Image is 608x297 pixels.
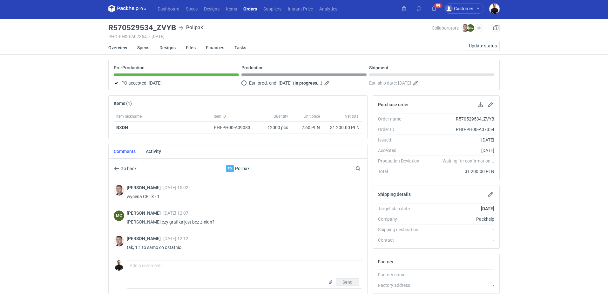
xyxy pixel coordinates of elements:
[146,144,161,158] a: Activity
[274,114,288,119] span: Quantity
[127,193,357,200] p: wycena CBTX - 1
[369,65,388,70] p: Shipment
[424,137,494,143] div: [DATE]
[476,101,484,108] button: Download PO
[114,260,124,271] img: Tomasz Kubiak
[461,24,469,32] img: Maciej Sikora
[294,80,321,86] strong: In progress...
[114,211,124,221] figcaption: MC
[163,211,188,216] span: [DATE] 12:07
[114,65,145,70] p: Pre-Production
[279,79,292,87] span: [DATE]
[316,5,341,12] a: Analytics
[163,185,188,190] span: [DATE] 15:02
[114,211,124,221] div: Marcin Czarnecki
[492,24,500,31] a: Duplicate
[354,165,375,172] input: Search
[114,236,124,246] div: Maciej Sikora
[293,80,294,86] em: (
[149,79,162,87] span: [DATE]
[442,158,494,164] em: Waiting for confirmation...
[424,216,494,222] div: Packhelp
[234,41,246,55] a: Tasks
[324,79,331,87] button: Edit estimated production end date
[445,5,473,12] div: Customer
[424,237,494,243] div: -
[487,101,494,108] button: Edit purchase order
[179,24,203,31] div: Polipak
[378,226,424,233] div: Shipping destination
[469,44,497,48] span: Update status
[159,41,176,55] a: Designs
[336,278,359,286] button: Send
[378,137,424,143] div: Issued
[259,122,291,134] div: 12000 pcs
[321,80,322,86] em: )
[467,24,474,32] figcaption: MC
[119,166,137,171] span: Go back
[223,5,240,12] a: Items
[378,168,424,175] div: Total
[241,79,367,87] div: Est. prod. end:
[378,259,393,264] h2: Factory
[424,168,494,175] div: 31 200.00 PLN
[108,24,176,31] h3: R570529534_ZVYB
[240,5,260,12] a: Orders
[429,3,439,14] button: 99
[466,41,500,51] button: Update status
[116,114,142,119] span: Item nickname
[489,3,500,14] img: Tomasz Kubiak
[114,165,137,172] button: Go back
[226,165,234,172] figcaption: Po
[137,41,149,55] a: Specs
[378,116,424,122] div: Order name
[285,5,316,12] a: Instant Price
[116,125,128,130] a: BXDN
[186,41,196,55] a: Files
[108,34,432,39] div: PHO-PH00-A07354 [DATE]
[186,165,290,172] div: Polipak
[378,147,424,154] div: Accepted
[127,185,163,190] span: [PERSON_NAME]
[378,102,409,107] h2: Purchase order
[412,79,420,87] button: Edit estimated shipping date
[487,190,494,198] button: Edit shipping details
[201,5,223,12] a: Designs
[369,79,494,87] div: Est. ship date:
[304,114,320,119] span: Unit price
[378,282,424,288] div: Factory address
[214,124,256,131] div: PHI-PH00-A09083
[293,124,320,131] div: 2.60 PLN
[378,192,411,197] h2: Shipping details
[325,124,360,131] div: 31 200.00 PLN
[444,3,489,14] button: Customer
[475,24,483,32] button: Edit collaborators
[114,101,132,106] h2: Items (1)
[148,34,150,39] span: •
[183,5,201,12] a: Specs
[114,144,136,158] a: Comments
[481,206,494,211] strong: [DATE]
[398,79,411,87] span: [DATE]
[342,280,353,284] span: Send
[378,205,424,212] div: Target ship date
[432,25,459,31] span: Collaborators
[214,114,226,119] span: Item ID
[241,65,264,70] p: Production
[127,236,163,241] span: [PERSON_NAME]
[378,237,424,243] div: Contact
[378,158,424,164] div: Production Deviation
[127,218,357,226] p: [PERSON_NAME] czy grafika jest bez zmian?
[424,282,494,288] div: -
[378,216,424,222] div: Company
[114,79,239,87] div: PO accepted:
[345,114,360,119] span: Net total
[206,41,224,55] a: Finances
[114,185,124,196] div: Maciej Sikora
[154,5,183,12] a: Dashboard
[260,5,285,12] a: Suppliers
[163,236,188,241] span: [DATE] 12:12
[424,116,494,122] div: R570529534_ZVYB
